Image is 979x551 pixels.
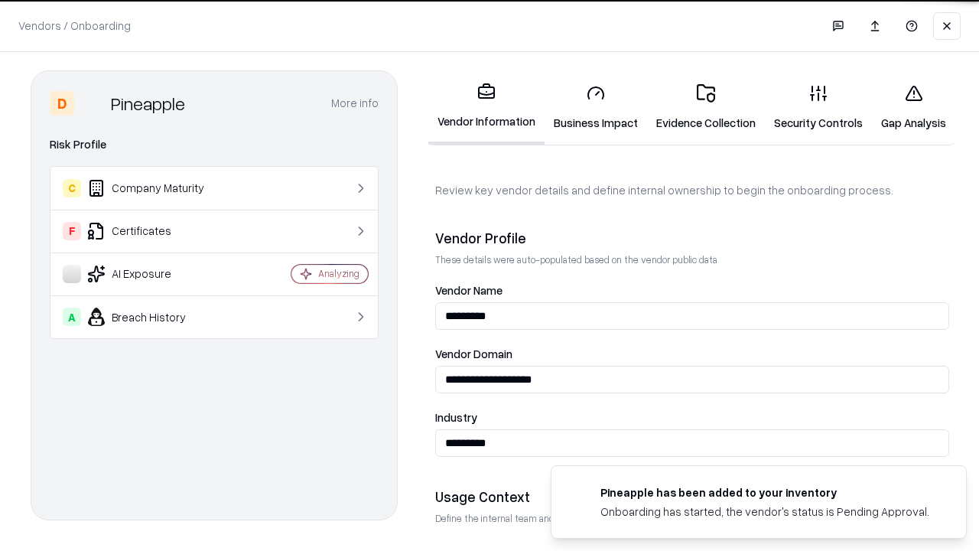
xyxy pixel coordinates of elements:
[111,91,185,116] div: Pineapple
[50,135,379,154] div: Risk Profile
[63,179,246,197] div: Company Maturity
[435,348,949,360] label: Vendor Domain
[435,487,949,506] div: Usage Context
[435,253,949,266] p: These details were auto-populated based on the vendor public data
[765,72,872,143] a: Security Controls
[428,70,545,145] a: Vendor Information
[318,267,359,280] div: Analyzing
[63,308,81,326] div: A
[435,512,949,525] p: Define the internal team and reason for using this vendor. This helps assess business relevance a...
[435,412,949,423] label: Industry
[63,265,246,283] div: AI Exposure
[80,91,105,116] img: Pineapple
[435,182,949,198] p: Review key vendor details and define internal ownership to begin the onboarding process.
[50,91,74,116] div: D
[63,222,81,240] div: F
[435,229,949,247] div: Vendor Profile
[18,18,131,34] p: Vendors / Onboarding
[63,222,246,240] div: Certificates
[435,285,949,296] label: Vendor Name
[600,484,929,500] div: Pineapple has been added to your inventory
[63,179,81,197] div: C
[545,72,647,143] a: Business Impact
[647,72,765,143] a: Evidence Collection
[600,504,929,520] div: Onboarding has started, the vendor's status is Pending Approval.
[63,308,246,326] div: Breach History
[570,484,588,503] img: pineappleenergy.com
[872,72,955,143] a: Gap Analysis
[331,90,379,117] button: More info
